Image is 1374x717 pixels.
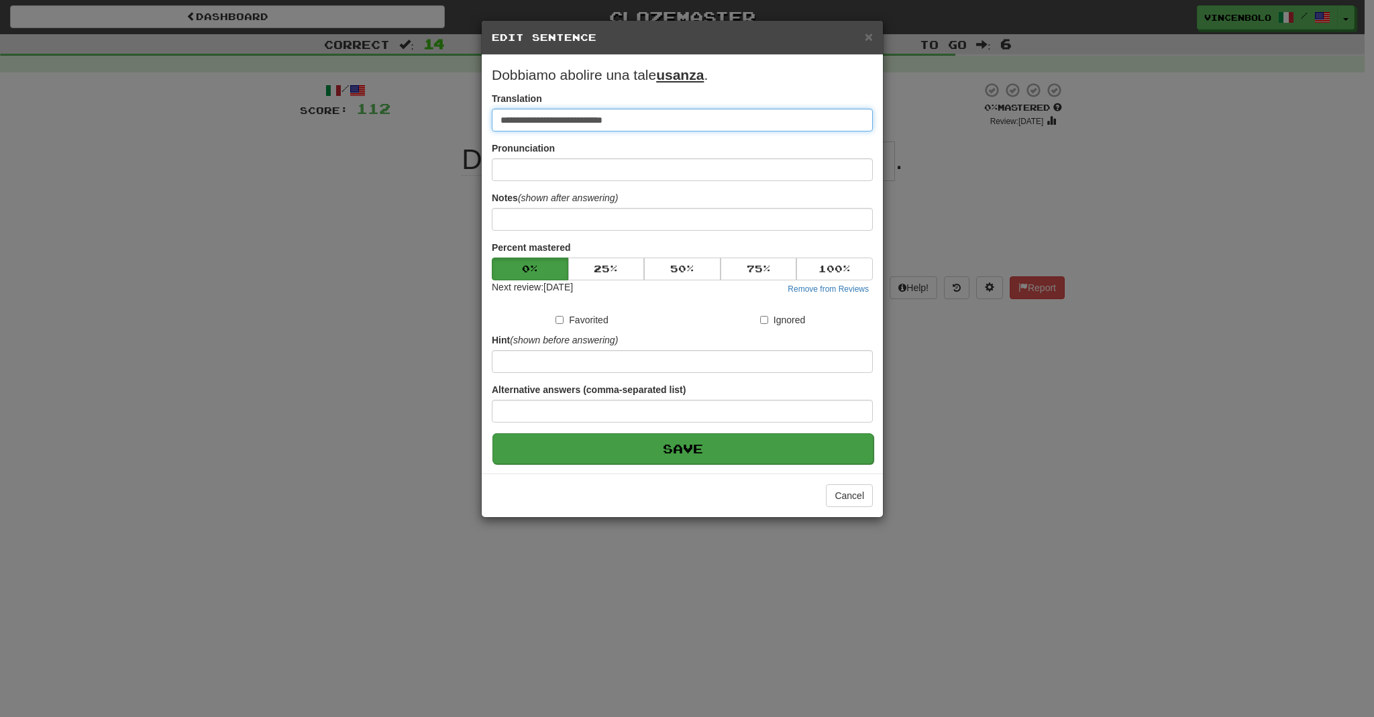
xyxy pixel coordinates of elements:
[721,258,797,280] button: 75%
[656,67,704,82] u: usanza
[556,316,564,324] input: Favorited
[826,484,873,507] button: Cancel
[492,433,874,464] button: Save
[556,313,608,327] label: Favorited
[644,258,721,280] button: 50%
[492,191,618,205] label: Notes
[492,383,686,396] label: Alternative answers (comma-separated list)
[492,92,542,105] label: Translation
[865,30,873,44] button: Close
[760,313,805,327] label: Ignored
[865,29,873,44] span: ×
[510,335,618,345] em: (shown before answering)
[760,316,768,324] input: Ignored
[518,192,618,203] em: (shown after answering)
[492,333,618,347] label: Hint
[492,258,873,280] div: Percent mastered
[492,31,873,44] h5: Edit Sentence
[784,282,873,296] button: Remove from Reviews
[492,142,555,155] label: Pronunciation
[492,258,568,280] button: 0%
[796,258,873,280] button: 100%
[568,258,645,280] button: 25%
[492,280,573,296] div: Next review: [DATE]
[492,241,571,254] label: Percent mastered
[492,65,873,85] p: Dobbiamo abolire una tale .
